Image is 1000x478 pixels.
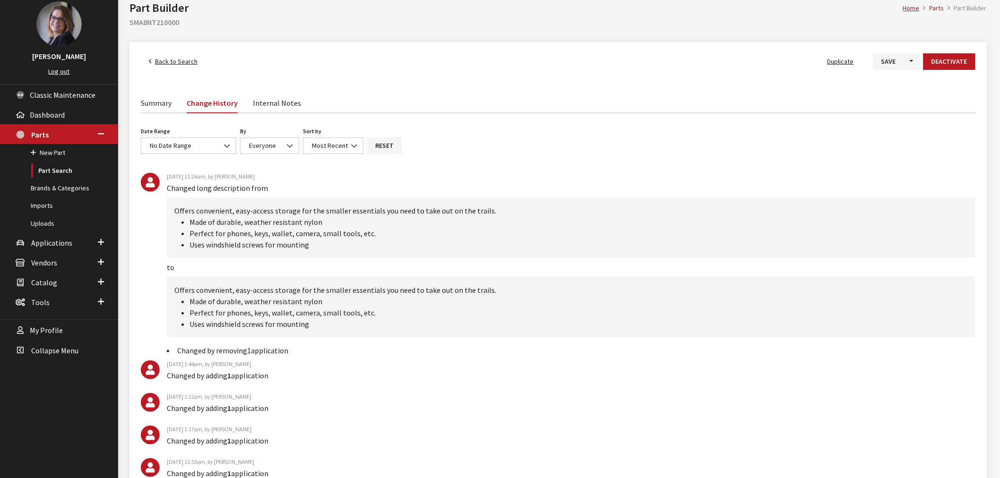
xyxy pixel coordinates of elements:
label: Sort by [303,127,321,136]
span: 1 [227,403,231,413]
a: Log out [49,67,70,76]
li: Changed by adding application [167,402,975,414]
li: Parts [920,3,944,13]
span: Collapse Menu [31,346,78,355]
li: Uses windshield screws for mounting [190,318,968,330]
li: Made of durable, weather resistant nylon [190,296,968,307]
img: S. Patterson [141,426,160,444]
span: Catalog [31,278,57,287]
label: By [240,127,246,136]
span: Offers convenient, easy-access storage for the smaller essentials you need to take out on the tra... [167,277,975,337]
span: No Date Range [150,141,191,150]
label: Date Range [141,127,170,136]
span: No Date Range [147,141,230,151]
span: Most Recent [309,141,357,151]
span: Back to Search [155,57,198,66]
div: [DATE] 1:22pm, by [PERSON_NAME] [141,393,975,401]
button: Save [873,53,904,70]
span: Tools [31,298,50,307]
span: Offers convenient, easy-access storage for the smaller essentials you need to take out on the tra... [167,197,975,258]
span: No Date Range [141,137,236,154]
button: Deactivate [923,53,975,70]
img: S. Patterson [141,360,160,379]
li: Changed long description from to [167,182,975,337]
span: 1 [227,469,231,478]
img: Kim Callahan Collins [36,1,82,47]
span: Vendors [31,258,57,267]
span: 1 [227,371,231,380]
li: Uses windshield screws for mounting [190,239,968,250]
div: [DATE] 1:44pm, by [PERSON_NAME] [141,360,975,368]
span: 1 [247,346,251,355]
div: [DATE] 11:26am, by [PERSON_NAME] [141,173,975,180]
span: Parts [31,130,49,139]
a: Internal Notes [253,93,301,112]
li: Changed by adding application [167,435,975,446]
h3: [PERSON_NAME] [9,51,109,62]
span: Applications [31,238,72,248]
img: S. Patterson [141,458,160,477]
li: Part Builder [944,3,987,13]
span: My Profile [30,326,63,335]
span: Dashboard [30,110,65,119]
span: Classic Maintenance [30,90,95,100]
span: Everyone [240,137,299,154]
li: Changed by removing application [167,345,975,356]
li: Perfect for phones, keys, wallet, camera, small tools, etc. [190,228,968,239]
div: [DATE] 12:53pm, by [PERSON_NAME] [141,458,975,466]
span: Everyone [249,141,276,150]
img: S. Patterson [141,173,160,192]
a: Summary [141,93,172,112]
button: Duplicate [819,53,862,70]
img: S. Patterson [141,393,160,412]
a: Change History [187,93,238,113]
span: Duplicate [828,57,854,66]
a: Home [903,4,920,12]
span: Everyone [246,141,293,151]
li: Changed by adding application [167,370,975,381]
h2: SMA8NT210000 [129,17,987,28]
li: Perfect for phones, keys, wallet, camera, small tools, etc. [190,307,968,318]
span: 1 [227,436,231,445]
li: Made of durable, weather resistant nylon [190,216,968,228]
span: Most Recent [303,137,363,154]
div: [DATE] 1:17pm, by [PERSON_NAME] [141,426,975,433]
button: Reset [367,137,402,154]
a: Back to Search [141,53,206,70]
